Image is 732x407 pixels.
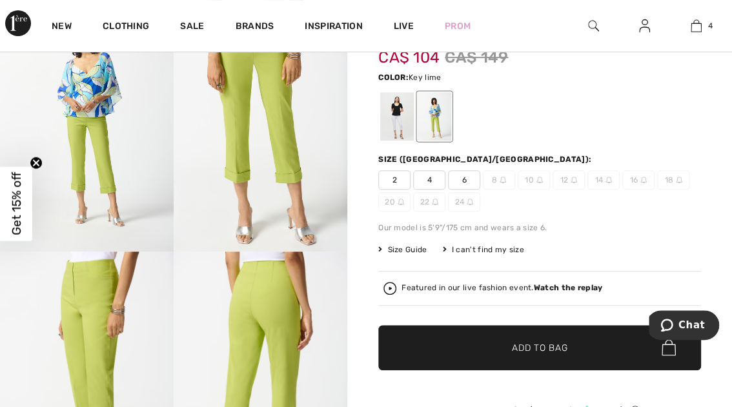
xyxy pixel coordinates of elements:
[518,170,550,190] span: 10
[378,325,701,370] button: Add to Bag
[409,73,441,82] span: Key lime
[378,73,409,82] span: Color:
[413,192,445,212] span: 22
[413,170,445,190] span: 4
[512,341,567,354] span: Add to Bag
[571,177,577,183] img: ring-m.svg
[394,19,414,33] a: Live
[445,19,471,33] a: Prom
[676,177,682,183] img: ring-m.svg
[5,10,31,36] img: 1ère Avenue
[671,18,721,34] a: 4
[402,284,602,292] div: Featured in our live fashion event.
[649,310,719,342] iframe: Opens a widget where you can chat to one of our agents
[691,18,702,34] img: My Bag
[30,156,43,169] button: Close teaser
[534,283,603,292] strong: Watch the replay
[708,20,713,32] span: 4
[398,199,404,205] img: ring-m.svg
[448,192,480,212] span: 24
[657,170,689,190] span: 18
[662,339,676,356] img: Bag.svg
[236,21,274,34] a: Brands
[378,244,427,255] span: Size Guide
[180,21,204,34] a: Sale
[418,92,451,141] div: Key lime
[9,172,24,235] span: Get 15% off
[605,177,612,183] img: ring-m.svg
[448,170,480,190] span: 6
[383,282,396,295] img: Watch the replay
[305,21,362,34] span: Inspiration
[445,46,508,69] span: CA$ 149
[500,177,506,183] img: ring-m.svg
[378,192,411,212] span: 20
[588,18,599,34] img: search the website
[432,199,438,205] img: ring-m.svg
[378,170,411,190] span: 2
[380,92,414,141] div: White
[622,170,655,190] span: 16
[553,170,585,190] span: 12
[442,244,524,255] div: I can't find my size
[640,177,647,183] img: ring-m.svg
[52,21,72,34] a: New
[639,18,650,34] img: My Info
[483,170,515,190] span: 8
[103,21,149,34] a: Clothing
[467,199,473,205] img: ring-m.svg
[378,222,701,233] div: Our model is 5'9"/175 cm and wears a size 6.
[378,35,440,66] span: CA$ 104
[587,170,620,190] span: 14
[629,18,660,34] a: Sign In
[536,177,543,183] img: ring-m.svg
[378,154,594,165] div: Size ([GEOGRAPHIC_DATA]/[GEOGRAPHIC_DATA]):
